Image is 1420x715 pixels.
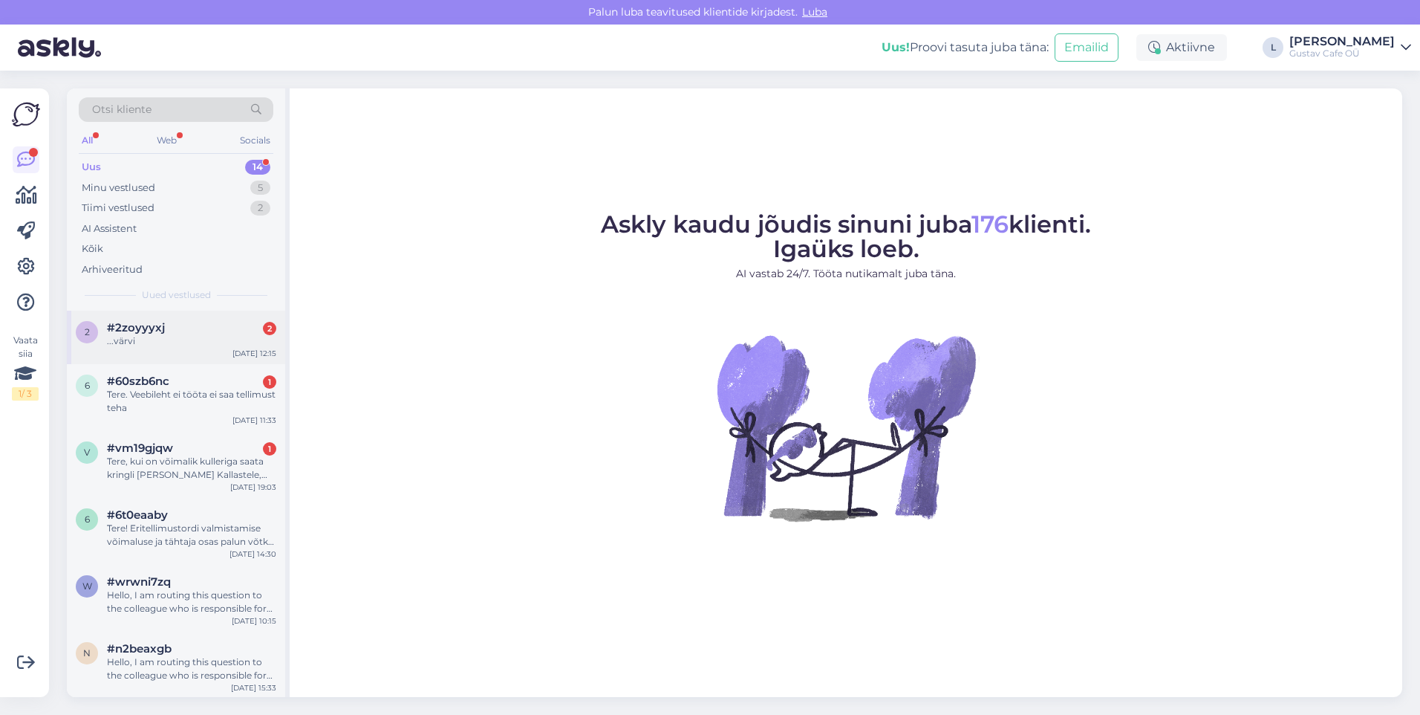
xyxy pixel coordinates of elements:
[107,375,169,388] span: #60szb6nc
[798,5,832,19] span: Luba
[107,321,165,334] span: #2zoyyyxj
[107,334,276,348] div: ...värvi
[82,242,103,256] div: Kõik
[82,580,92,592] span: w
[82,181,155,195] div: Minu vestlused
[250,181,270,195] div: 5
[142,288,211,302] span: Uued vestlused
[107,656,276,682] div: Hello, I am routing this question to the colleague who is responsible for this topic. The reply m...
[12,387,39,401] div: 1 / 3
[85,380,90,391] span: 6
[263,375,276,389] div: 1
[971,210,1009,239] span: 176
[82,221,137,236] div: AI Assistent
[232,615,276,627] div: [DATE] 10:15
[1289,36,1395,48] div: [PERSON_NAME]
[107,455,276,482] div: Tere, kui on võimalik kulleriga saata kringli [PERSON_NAME] Kallastele, [GEOGRAPHIC_DATA], siis k...
[107,589,276,615] div: Hello, I am routing this question to the colleague who is responsible for this topic. The reply m...
[107,508,168,522] span: #6t0eaaby
[107,575,171,589] span: #wrwni7zq
[12,100,40,129] img: Askly Logo
[92,102,152,117] span: Otsi kliente
[1263,37,1283,58] div: L
[1055,33,1118,62] button: Emailid
[107,642,172,656] span: #n2beaxgb
[231,682,276,693] div: [DATE] 15:33
[82,262,143,277] div: Arhiveeritud
[84,447,90,458] span: v
[79,131,96,150] div: All
[229,549,276,560] div: [DATE] 14:30
[82,201,154,216] div: Tiimi vestlused
[154,131,180,150] div: Web
[882,39,1049,56] div: Proovi tasuta juba täna:
[83,647,91,659] span: n
[263,442,276,456] div: 1
[712,294,980,561] img: No Chat active
[237,131,273,150] div: Socials
[230,482,276,493] div: [DATE] 19:03
[107,522,276,549] div: Tere! Eritellimustordi valmistamise võimaluse ja tähtaja osas palun võtke ühendust meie kliendite...
[250,201,270,216] div: 2
[1136,34,1227,61] div: Aktiivne
[263,322,276,335] div: 2
[882,40,910,54] b: Uus!
[85,514,90,525] span: 6
[107,441,173,455] span: #vm19gjqw
[601,266,1091,282] p: AI vastab 24/7. Tööta nutikamalt juba täna.
[232,415,276,426] div: [DATE] 11:33
[232,348,276,359] div: [DATE] 12:15
[82,160,101,175] div: Uus
[1289,36,1411,59] a: [PERSON_NAME]Gustav Cafe OÜ
[12,334,39,401] div: Vaata siia
[245,160,270,175] div: 14
[1289,48,1395,59] div: Gustav Cafe OÜ
[107,388,276,415] div: Tere. Veebileht ei tööta ei saa tellimust teha
[85,326,90,337] span: 2
[601,210,1091,263] span: Askly kaudu jõudis sinuni juba klienti. Igaüks loeb.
